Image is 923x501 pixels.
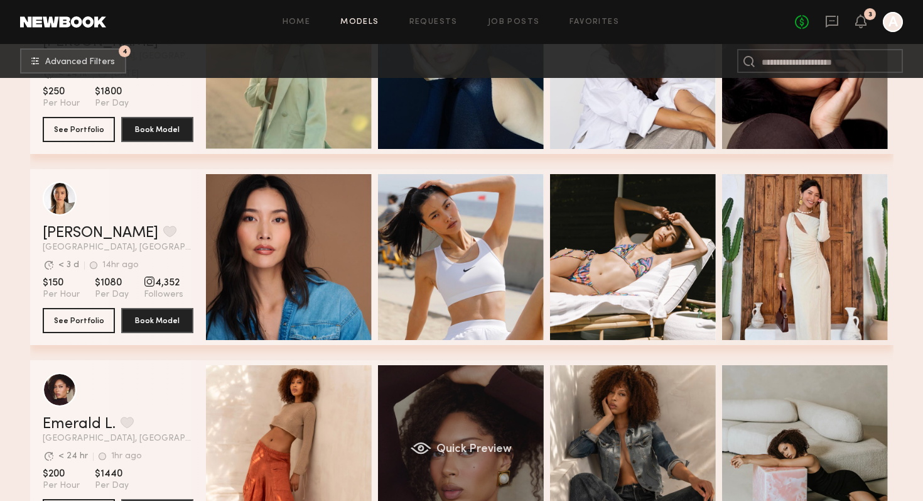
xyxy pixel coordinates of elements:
[95,85,129,98] span: $1800
[43,277,80,289] span: $150
[111,452,142,461] div: 1hr ago
[569,18,619,26] a: Favorites
[144,289,183,300] span: Followers
[144,277,183,289] span: 4,352
[409,18,458,26] a: Requests
[122,48,127,54] span: 4
[43,480,80,492] span: Per Hour
[43,468,80,480] span: $200
[43,417,116,432] a: Emerald L.
[43,226,158,241] a: [PERSON_NAME]
[95,468,129,480] span: $1440
[868,11,872,18] div: 3
[340,18,379,26] a: Models
[95,98,129,109] span: Per Day
[488,18,540,26] a: Job Posts
[283,18,311,26] a: Home
[436,444,511,455] span: Quick Preview
[43,85,80,98] span: $250
[58,261,79,270] div: < 3 d
[95,277,129,289] span: $1080
[95,480,129,492] span: Per Day
[43,243,193,252] span: [GEOGRAPHIC_DATA], [GEOGRAPHIC_DATA]
[43,98,80,109] span: Per Hour
[58,452,88,461] div: < 24 hr
[121,308,193,333] button: Book Model
[43,289,80,300] span: Per Hour
[43,434,193,443] span: [GEOGRAPHIC_DATA], [GEOGRAPHIC_DATA]
[883,12,903,32] a: A
[102,261,139,270] div: 14hr ago
[121,117,193,142] button: Book Model
[45,58,115,67] span: Advanced Filters
[43,117,115,142] button: See Portfolio
[43,308,115,333] button: See Portfolio
[95,289,129,300] span: Per Day
[20,48,126,74] button: 4Advanced Filters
